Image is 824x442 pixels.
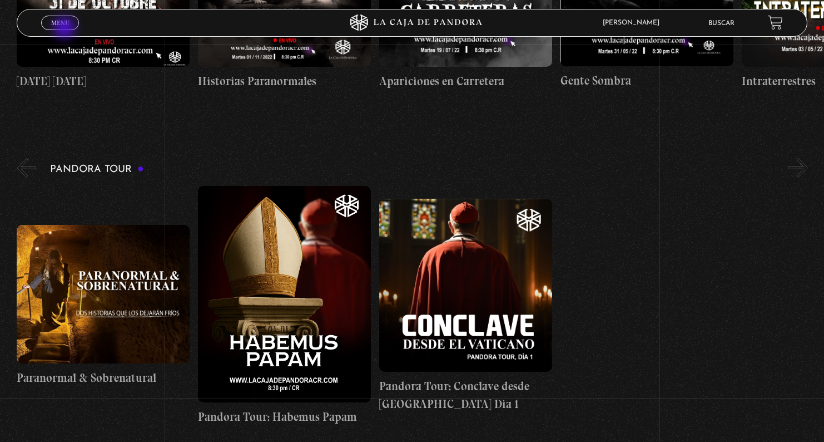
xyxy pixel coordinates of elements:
span: [PERSON_NAME] [597,19,671,26]
h3: Pandora Tour [50,164,144,175]
a: Pandora Tour: Conclave desde [GEOGRAPHIC_DATA] Dia 1 [379,186,552,425]
h4: Apariciones en Carretera [379,72,552,90]
h4: [DATE] [DATE] [17,72,190,90]
h4: Pandora Tour: Habemus Papam [198,408,371,426]
button: Previous [17,158,36,178]
button: Next [788,158,808,178]
span: Menu [51,19,70,26]
a: Pandora Tour: Habemus Papam [198,186,371,425]
h4: Historias Paranormales [198,72,371,90]
a: Paranormal & Sobrenatural [17,186,190,425]
a: Buscar [708,20,734,27]
h4: Pandora Tour: Conclave desde [GEOGRAPHIC_DATA] Dia 1 [379,377,552,412]
h4: Paranormal & Sobrenatural [17,369,190,387]
a: View your shopping cart [768,15,783,30]
span: Cerrar [47,29,73,37]
h4: Gente Sombra [560,72,733,90]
